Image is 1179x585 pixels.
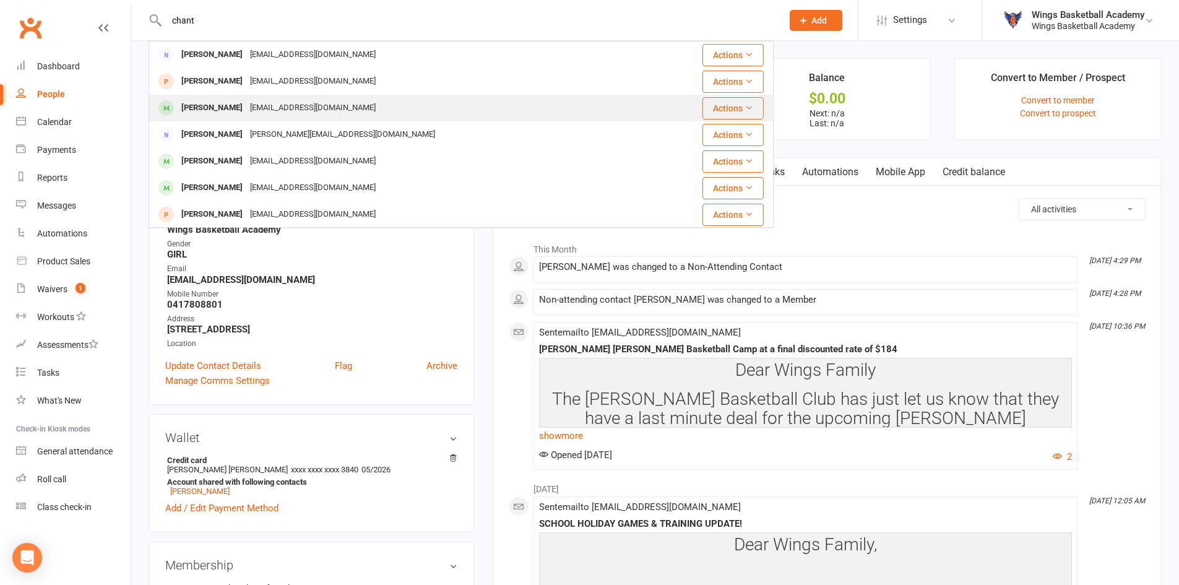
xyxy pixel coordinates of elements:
button: Actions [702,177,764,199]
button: Actions [702,204,764,226]
div: Address [167,313,457,325]
button: Actions [702,124,764,146]
span: Opened [DATE] [539,449,612,461]
div: Wings Basketball Academy [1032,20,1144,32]
div: [PERSON_NAME] [178,126,246,144]
a: Reports [16,164,131,192]
div: Roll call [37,474,66,484]
div: Convert to Member / Prospect [991,70,1125,92]
div: [EMAIL_ADDRESS][DOMAIN_NAME] [246,99,379,117]
div: General attendance [37,446,113,456]
div: Wings Basketball Academy [1032,9,1144,20]
div: [PERSON_NAME] [178,179,246,197]
div: Non-attending contact [PERSON_NAME] was changed to a Member [539,295,1072,305]
h3: Dear Wings Family [542,361,1069,380]
button: Actions [702,97,764,119]
input: Search... [163,12,774,29]
a: What's New [16,387,131,415]
a: Waivers 1 [16,275,131,303]
a: Automations [793,158,867,186]
div: [PERSON_NAME] [PERSON_NAME] Basketball Camp at a final discounted rate of $184 [539,344,1072,355]
button: 2 [1053,449,1072,464]
div: $0.00 [735,92,919,105]
a: Convert to prospect [1020,108,1096,118]
h3: Wallet [165,431,457,444]
a: Archive [426,358,457,373]
a: Flag [335,358,352,373]
div: [EMAIL_ADDRESS][DOMAIN_NAME] [246,206,379,223]
strong: Credit card [167,456,451,465]
div: [PERSON_NAME] [178,72,246,90]
button: Actions [702,44,764,66]
div: Messages [37,201,76,210]
span: Sent email to [EMAIL_ADDRESS][DOMAIN_NAME] [539,327,741,338]
button: Add [790,10,842,31]
div: People [37,89,65,99]
strong: Wings Basketball Academy [167,224,457,235]
div: Calendar [37,117,72,127]
div: Balance [809,70,845,92]
div: Assessments [37,340,98,350]
a: Workouts [16,303,131,331]
a: Roll call [16,466,131,493]
a: Tasks [16,359,131,387]
i: [DATE] 4:29 PM [1089,256,1141,265]
li: [DATE] [509,476,1146,496]
a: Convert to member [1021,95,1095,105]
div: [EMAIL_ADDRESS][DOMAIN_NAME] [246,152,379,170]
div: [EMAIL_ADDRESS][DOMAIN_NAME] [246,46,379,64]
strong: [EMAIL_ADDRESS][DOMAIN_NAME] [167,274,457,285]
div: [PERSON_NAME] [178,46,246,64]
a: show more [539,427,1072,444]
h3: The [PERSON_NAME] Basketball Club has just let us know that they have a last minute deal for the ... [542,390,1069,447]
div: [PERSON_NAME] [178,152,246,170]
div: Product Sales [37,256,90,266]
li: This Month [509,236,1146,256]
strong: 0417808801 [167,299,457,310]
strong: GIRL [167,249,457,260]
i: [DATE] 4:28 PM [1089,289,1141,298]
div: [PERSON_NAME][EMAIL_ADDRESS][DOMAIN_NAME] [246,126,439,144]
div: [PERSON_NAME] [178,206,246,223]
div: [PERSON_NAME] was changed to a Non-Attending Contact [539,262,1072,272]
a: Add / Edit Payment Method [165,501,279,516]
a: Update Contact Details [165,358,261,373]
div: Reports [37,173,67,183]
span: xxxx xxxx xxxx 3840 [291,465,358,474]
a: Dashboard [16,53,131,80]
i: [DATE] 12:05 AM [1089,496,1145,505]
div: Location [167,338,457,350]
div: Gender [167,238,457,250]
span: Add [811,15,827,25]
div: Automations [37,228,87,238]
i: [DATE] 10:36 PM [1089,322,1145,331]
div: What's New [37,396,82,405]
strong: Account shared with following contacts [167,477,451,487]
a: Assessments [16,331,131,359]
strong: [STREET_ADDRESS] [167,324,457,335]
div: SCHOOL HOLIDAY GAMES & TRAINING UPDATE! [539,519,1072,529]
a: Automations [16,220,131,248]
a: Manage Comms Settings [165,373,270,388]
span: 1 [76,283,85,293]
a: Mobile App [867,158,934,186]
a: Payments [16,136,131,164]
div: Waivers [37,284,67,294]
div: Payments [37,145,76,155]
div: Email [167,263,457,275]
a: Product Sales [16,248,131,275]
h3: Activity [509,198,1146,217]
button: Actions [702,150,764,173]
div: Mobile Number [167,288,457,300]
div: [EMAIL_ADDRESS][DOMAIN_NAME] [246,179,379,197]
div: Dashboard [37,61,80,71]
button: Actions [702,71,764,93]
a: People [16,80,131,108]
a: Messages [16,192,131,220]
div: [EMAIL_ADDRESS][DOMAIN_NAME] [246,72,379,90]
span: Sent email to [EMAIL_ADDRESS][DOMAIN_NAME] [539,501,741,513]
a: Clubworx [15,12,46,43]
a: Calendar [16,108,131,136]
a: General attendance kiosk mode [16,438,131,466]
a: Class kiosk mode [16,493,131,521]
